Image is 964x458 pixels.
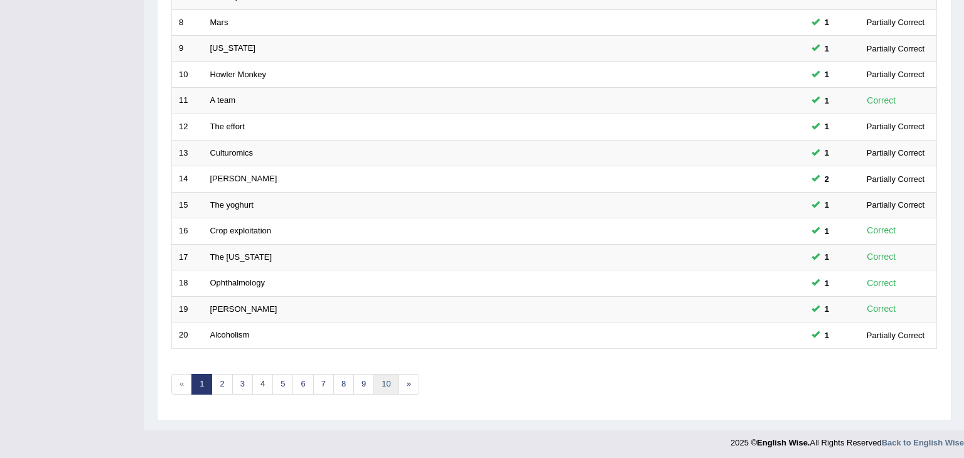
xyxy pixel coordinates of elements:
span: You can still take this question [820,225,834,238]
span: You can still take this question [820,16,834,29]
a: Back to English Wise [882,438,964,447]
div: Correct [862,302,901,316]
td: 10 [172,61,203,88]
a: 8 [333,374,354,395]
a: 1 [191,374,212,395]
div: Correct [862,276,901,290]
div: Partially Correct [862,120,929,133]
a: Howler Monkey [210,70,267,79]
div: Partially Correct [862,198,929,211]
a: 6 [292,374,313,395]
a: A team [210,95,235,105]
a: 9 [353,374,374,395]
a: The [US_STATE] [210,252,272,262]
a: Ophthalmology [210,278,265,287]
td: 19 [172,296,203,322]
td: 12 [172,114,203,140]
td: 20 [172,322,203,349]
td: 14 [172,166,203,193]
a: 10 [373,374,399,395]
td: 13 [172,140,203,166]
a: 5 [272,374,293,395]
div: Correct [862,223,901,238]
span: You can still take this question [820,68,834,81]
span: « [171,374,192,395]
a: 4 [252,374,273,395]
a: Culturomics [210,148,254,157]
td: 8 [172,9,203,36]
div: Partially Correct [862,173,929,186]
span: You can still take this question [820,173,834,186]
a: The effort [210,122,245,131]
a: 7 [313,374,334,395]
div: Correct [862,250,901,264]
div: Correct [862,93,901,108]
div: Partially Correct [862,16,929,29]
span: You can still take this question [820,302,834,316]
a: » [399,374,419,395]
a: Mars [210,18,228,27]
div: Partially Correct [862,146,929,159]
td: 17 [172,244,203,270]
span: You can still take this question [820,198,834,211]
div: Partially Correct [862,68,929,81]
a: [US_STATE] [210,43,255,53]
td: 11 [172,88,203,114]
span: You can still take this question [820,94,834,107]
span: You can still take this question [820,277,834,290]
span: You can still take this question [820,146,834,159]
a: Alcoholism [210,330,250,339]
div: Partially Correct [862,329,929,342]
a: 2 [212,374,232,395]
span: You can still take this question [820,329,834,342]
td: 9 [172,36,203,62]
strong: English Wise. [757,438,810,447]
a: Crop exploitation [210,226,272,235]
a: 3 [232,374,253,395]
span: You can still take this question [820,42,834,55]
a: [PERSON_NAME] [210,174,277,183]
div: Partially Correct [862,42,929,55]
span: You can still take this question [820,120,834,133]
td: 18 [172,270,203,297]
td: 15 [172,192,203,218]
a: [PERSON_NAME] [210,304,277,314]
a: The yoghurt [210,200,254,210]
span: You can still take this question [820,250,834,264]
div: 2025 © All Rights Reserved [731,430,964,449]
td: 16 [172,218,203,245]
